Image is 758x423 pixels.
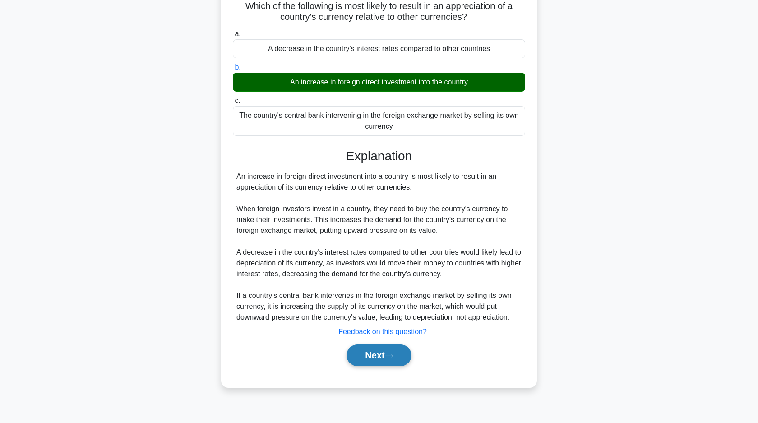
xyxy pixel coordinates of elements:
h5: Which of the following is most likely to result in an appreciation of a country's currency relati... [232,0,526,23]
div: An increase in foreign direct investment into a country is most likely to result in an appreciati... [236,171,522,323]
h3: Explanation [238,149,520,164]
span: a. [235,30,240,37]
span: b. [235,63,240,71]
div: An increase in foreign direct investment into the country [233,73,525,92]
span: c. [235,97,240,104]
a: Feedback on this question? [338,328,427,335]
div: The country's central bank intervening in the foreign exchange market by selling its own currency [233,106,525,136]
div: A decrease in the country's interest rates compared to other countries [233,39,525,58]
button: Next [347,344,411,366]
